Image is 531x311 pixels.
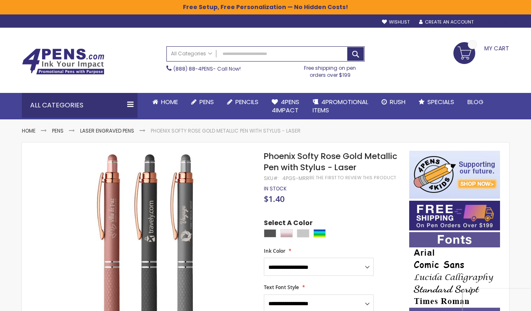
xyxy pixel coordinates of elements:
a: Blog [461,93,490,111]
iframe: Google Customer Reviews [463,289,531,311]
div: Silver [297,229,309,237]
span: Text Font Style [264,284,299,291]
img: 4Pens Custom Pens and Promotional Products [22,48,104,75]
span: Pencils [235,97,258,106]
span: 4Pens 4impact [272,97,299,114]
a: 4PROMOTIONALITEMS [306,93,375,120]
a: All Categories [167,47,216,60]
img: 4pens 4 kids [409,151,500,199]
a: (888) 88-4PENS [173,65,213,72]
div: Free shipping on pen orders over $199 [296,62,365,78]
a: Pens [52,127,64,134]
div: Gunmetal [264,229,276,237]
a: Specials [412,93,461,111]
span: - Call Now! [173,65,241,72]
a: Create an Account [419,19,474,25]
span: All Categories [171,50,212,57]
strong: SKU [264,175,279,182]
span: Phoenix Softy Rose Gold Metallic Pen with Stylus - Laser [264,150,397,173]
div: Rose Gold [280,229,293,237]
a: Pens [185,93,220,111]
li: Phoenix Softy Rose Gold Metallic Pen with Stylus - Laser [151,128,301,134]
span: Select A Color [264,218,313,230]
span: In stock [264,185,287,192]
div: Availability [264,185,287,192]
div: All Categories [22,93,137,118]
span: Home [161,97,178,106]
a: Home [146,93,185,111]
span: 4PROMOTIONAL ITEMS [313,97,368,114]
a: Laser Engraved Pens [80,127,134,134]
span: $1.40 [264,193,284,204]
span: Specials [427,97,454,106]
span: Rush [390,97,405,106]
span: Pens [199,97,214,106]
div: Sign In [482,19,509,26]
a: Wishlist [382,19,410,25]
a: 4Pens4impact [265,93,306,120]
a: Be the first to review this product [309,175,396,181]
div: 4PGS-MRR [282,175,309,182]
a: Pencils [220,93,265,111]
span: Blog [467,97,484,106]
span: Ink Color [264,247,285,254]
a: Home [22,127,36,134]
img: Free shipping on orders over $199 [409,201,500,230]
a: Rush [375,93,412,111]
div: Assorted [313,229,326,237]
